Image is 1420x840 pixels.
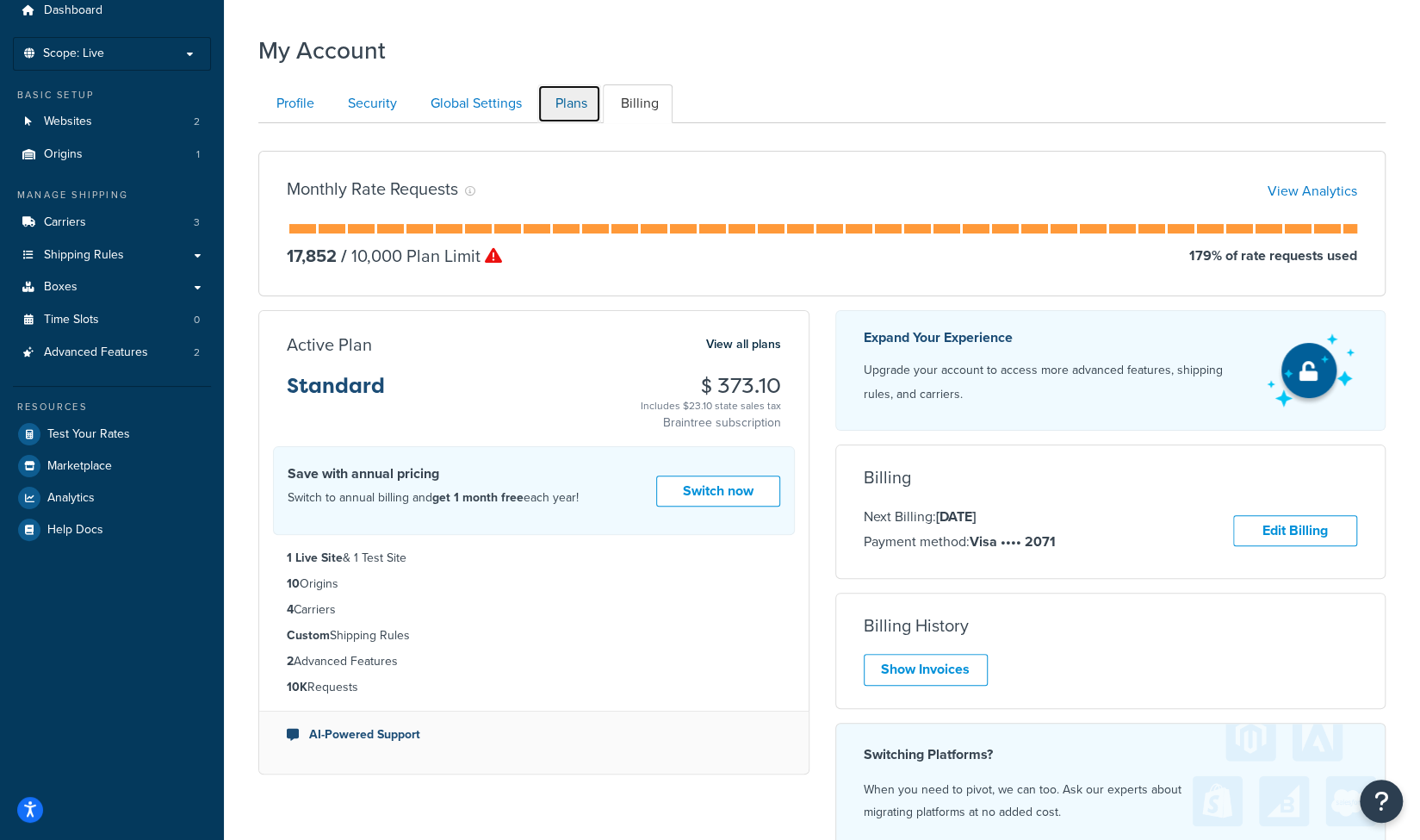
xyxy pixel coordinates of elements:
[970,532,1056,551] strong: Visa •••• 2071
[194,345,200,360] span: 2
[287,549,781,568] li: & 1 Test Site
[13,451,211,482] a: Marketplace
[44,3,102,18] span: Dashboard
[287,725,781,744] li: AI-Powered Support
[864,358,1252,407] p: Upgrade your account to access more advanced features, shipping rules, and carriers.
[864,468,911,487] h3: Billing
[537,84,601,123] a: Plans
[44,248,124,263] span: Shipping Rules
[13,304,211,336] li: Time Slots
[44,115,92,129] span: Websites
[656,476,780,507] a: Switch now
[47,459,112,474] span: Marketplace
[641,375,781,397] h3: $ 373.10
[288,487,579,509] p: Switch to annual billing and each year!
[13,207,211,239] a: Carriers 3
[287,600,781,619] li: Carriers
[194,215,200,230] span: 3
[864,616,969,635] h3: Billing History
[258,34,386,67] h1: My Account
[258,84,328,123] a: Profile
[287,626,330,644] strong: Custom
[287,575,781,594] li: Origins
[13,337,211,369] a: Advanced Features 2
[1189,244,1357,268] p: 179 % of rate requests used
[287,678,307,696] strong: 10K
[47,523,103,538] span: Help Docs
[287,179,458,198] h3: Monthly Rate Requests
[287,626,781,645] li: Shipping Rules
[864,326,1252,350] p: Expand Your Experience
[864,779,1358,824] p: When you need to pivot, we can too. Ask our experts about migrating platforms at no added cost.
[13,139,211,171] li: Origins
[1268,181,1357,201] a: View Analytics
[44,215,86,230] span: Carriers
[1360,780,1403,823] button: Open Resource Center
[44,147,83,162] span: Origins
[13,139,211,171] a: Origins 1
[337,244,502,268] p: 10,000 Plan Limit
[864,531,1056,553] p: Payment method:
[44,345,148,360] span: Advanced Features
[194,115,200,129] span: 2
[196,147,200,162] span: 1
[13,188,211,202] div: Manage Shipping
[287,244,337,268] p: 17,852
[287,375,385,411] h3: Standard
[13,419,211,450] a: Test Your Rates
[13,400,211,414] div: Resources
[341,243,347,269] span: /
[287,549,343,567] strong: 1 Live Site
[13,482,211,513] a: Analytics
[706,333,781,356] a: View all plans
[1233,515,1357,547] a: Edit Billing
[603,84,673,123] a: Billing
[13,88,211,103] div: Basic Setup
[432,488,524,507] strong: get 1 month free
[13,106,211,138] li: Websites
[13,304,211,336] a: Time Slots 0
[287,652,294,670] strong: 2
[13,207,211,239] li: Carriers
[864,654,988,686] a: Show Invoices
[47,427,130,442] span: Test Your Rates
[864,744,1358,765] h4: Switching Platforms?
[287,600,294,619] strong: 4
[13,271,211,303] a: Boxes
[288,464,579,484] h4: Save with annual pricing
[13,337,211,369] li: Advanced Features
[412,84,536,123] a: Global Settings
[936,507,976,526] strong: [DATE]
[194,313,200,327] span: 0
[13,240,211,271] a: Shipping Rules
[287,335,372,354] h3: Active Plan
[13,514,211,545] a: Help Docs
[287,678,781,697] li: Requests
[641,397,781,414] div: Includes $23.10 state sales tax
[44,280,78,295] span: Boxes
[44,313,99,327] span: Time Slots
[330,84,411,123] a: Security
[835,310,1386,431] a: Expand Your Experience Upgrade your account to access more advanced features, shipping rules, and...
[864,506,1056,528] p: Next Billing:
[13,106,211,138] a: Websites 2
[287,575,300,593] strong: 10
[43,47,104,61] span: Scope: Live
[287,652,781,671] li: Advanced Features
[47,491,95,506] span: Analytics
[641,414,781,432] p: Braintree subscription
